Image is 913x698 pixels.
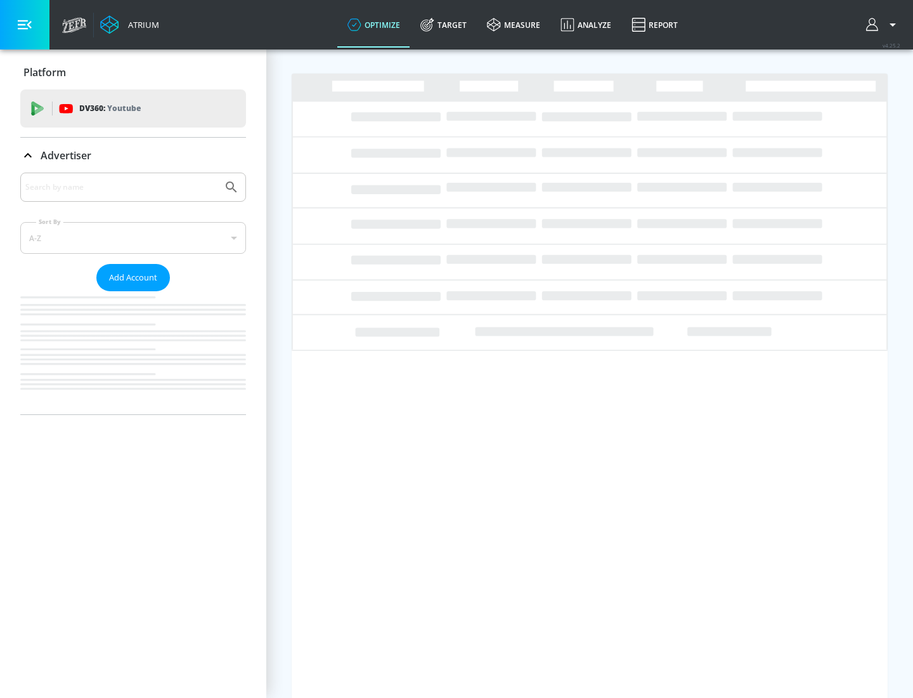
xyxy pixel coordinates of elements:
button: Add Account [96,264,170,291]
input: Search by name [25,179,217,195]
a: Analyze [550,2,621,48]
div: A-Z [20,222,246,254]
div: Advertiser [20,138,246,173]
a: Report [621,2,688,48]
div: DV360: Youtube [20,89,246,128]
a: Atrium [100,15,159,34]
div: Platform [20,55,246,90]
label: Sort By [36,218,63,226]
a: optimize [337,2,410,48]
div: Atrium [123,19,159,30]
p: Platform [23,65,66,79]
a: measure [477,2,550,48]
p: Youtube [107,102,141,115]
p: DV360: [79,102,141,115]
p: Advertiser [41,148,91,162]
a: Target [410,2,477,48]
span: v 4.25.2 [883,42,900,49]
span: Add Account [109,270,157,285]
nav: list of Advertiser [20,291,246,414]
div: Advertiser [20,173,246,414]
